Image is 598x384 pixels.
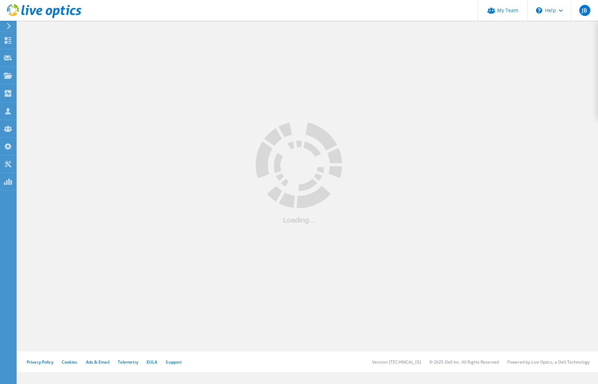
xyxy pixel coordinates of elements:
span: JB [582,8,587,13]
div: Loading... [256,216,342,223]
a: EULA [147,359,157,365]
a: Ads & Email [86,359,109,365]
li: © 2025 Dell Inc. All Rights Reserved [429,359,499,365]
li: Powered by Live Optics, a Dell Technology [507,359,590,365]
svg: \n [536,7,542,14]
li: Version: [TECHNICAL_ID] [372,359,421,365]
a: Privacy Policy [27,359,53,365]
a: Live Optics Dashboard [7,15,81,19]
a: Support [166,359,182,365]
a: Cookies [62,359,78,365]
a: Telemetry [118,359,138,365]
